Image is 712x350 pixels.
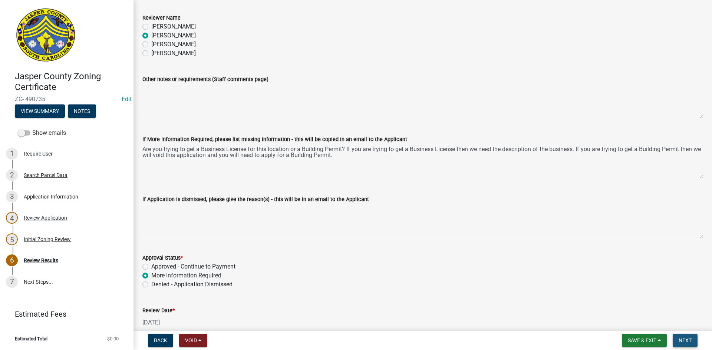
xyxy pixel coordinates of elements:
[15,71,128,93] h4: Jasper County Zoning Certificate
[24,237,71,242] div: Initial Zoning Review
[142,16,181,21] label: Reviewer Name
[122,96,132,103] wm-modal-confirm: Edit Application Number
[24,215,67,220] div: Review Application
[185,337,197,343] span: Void
[6,148,18,160] div: 1
[107,336,119,341] span: $0.00
[15,96,119,103] span: ZC- 490735
[142,137,407,142] label: If More Information Required, please list missing information - this will be copied in an email t...
[15,104,65,118] button: View Summary
[622,334,667,347] button: Save & Exit
[15,8,77,63] img: Jasper County, South Carolina
[151,262,235,271] label: Approved - Continue to Payment
[6,191,18,203] div: 3
[6,169,18,181] div: 2
[142,197,369,202] label: If Application is dismissed, please give the reason(s) - this will be in an email to the Applicant
[6,307,122,321] a: Estimated Fees
[148,334,173,347] button: Back
[151,49,196,58] label: [PERSON_NAME]
[6,254,18,266] div: 6
[6,233,18,245] div: 5
[151,31,196,40] label: [PERSON_NAME]
[142,308,175,313] label: Review Date
[15,336,47,341] span: Estimated Total
[142,256,183,261] label: Approval Status
[151,22,196,31] label: [PERSON_NAME]
[151,271,221,280] label: More Information Required
[15,109,65,114] wm-modal-confirm: Summary
[154,337,167,343] span: Back
[179,334,207,347] button: Void
[679,337,692,343] span: Next
[18,129,66,137] label: Show emails
[628,337,656,343] span: Save & Exit
[122,96,132,103] a: Edit
[142,77,268,82] label: Other notes or requirements (Staff comments page)
[68,109,96,114] wm-modal-confirm: Notes
[6,212,18,224] div: 4
[673,334,698,347] button: Next
[151,40,196,49] label: [PERSON_NAME]
[68,104,96,118] button: Notes
[24,258,58,263] div: Review Results
[24,194,78,199] div: Application Information
[142,315,210,330] input: mm/dd/yyyy
[6,276,18,288] div: 7
[151,280,233,289] label: Denied - Application Dismissed
[24,151,53,156] div: Require User
[24,173,67,178] div: Search Parcel Data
